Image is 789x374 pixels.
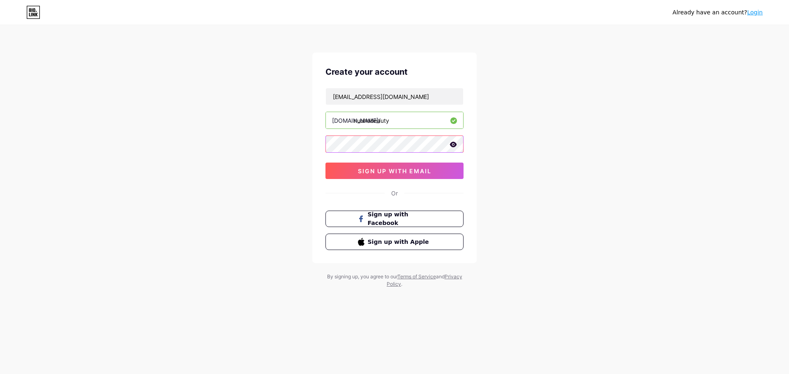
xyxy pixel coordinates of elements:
input: Email [326,88,463,105]
span: Sign up with Apple [368,238,431,246]
div: Or [391,189,398,197]
div: Create your account [325,66,464,78]
input: username [326,112,463,128]
a: Login [747,9,763,16]
button: Sign up with Apple [325,234,464,250]
a: Terms of Service [397,273,436,280]
div: By signing up, you agree to our and . [325,273,464,288]
button: sign up with email [325,163,464,179]
span: sign up with email [358,167,431,174]
span: Sign up with Facebook [368,210,431,227]
div: Already have an account? [673,8,763,17]
div: [DOMAIN_NAME]/ [332,116,381,125]
button: Sign up with Facebook [325,211,464,227]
